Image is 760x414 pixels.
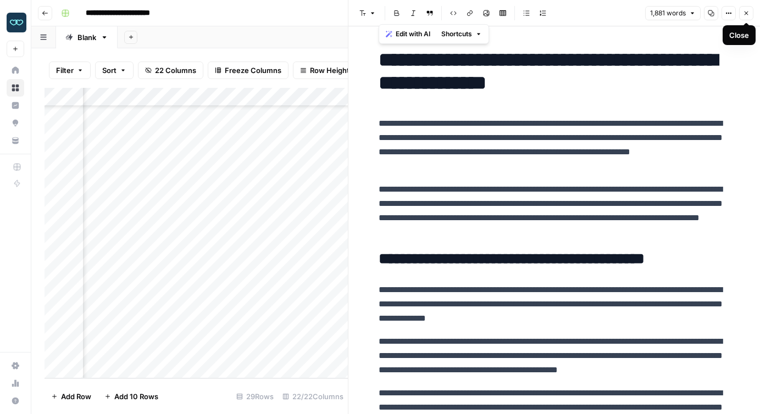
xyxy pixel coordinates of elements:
[310,65,350,76] span: Row Height
[381,27,435,41] button: Edit with AI
[98,388,165,405] button: Add 10 Rows
[7,13,26,32] img: Zola Inc Logo
[45,388,98,405] button: Add Row
[293,61,357,79] button: Row Height
[437,27,486,41] button: Shortcuts
[56,65,74,76] span: Filter
[441,29,472,39] span: Shortcuts
[56,26,118,48] a: Blank
[7,9,24,36] button: Workspace: Zola Inc
[650,8,686,18] span: 1,881 words
[7,114,24,132] a: Opportunities
[7,392,24,410] button: Help + Support
[77,32,96,43] div: Blank
[102,65,117,76] span: Sort
[232,388,278,405] div: 29 Rows
[95,61,134,79] button: Sort
[138,61,203,79] button: 22 Columns
[208,61,289,79] button: Freeze Columns
[7,61,24,79] a: Home
[7,132,24,149] a: Your Data
[114,391,158,402] span: Add 10 Rows
[49,61,91,79] button: Filter
[61,391,91,402] span: Add Row
[7,97,24,114] a: Insights
[7,79,24,97] a: Browse
[729,30,749,41] div: Close
[155,65,196,76] span: 22 Columns
[225,65,281,76] span: Freeze Columns
[7,374,24,392] a: Usage
[278,388,348,405] div: 22/22 Columns
[7,357,24,374] a: Settings
[645,6,701,20] button: 1,881 words
[396,29,430,39] span: Edit with AI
